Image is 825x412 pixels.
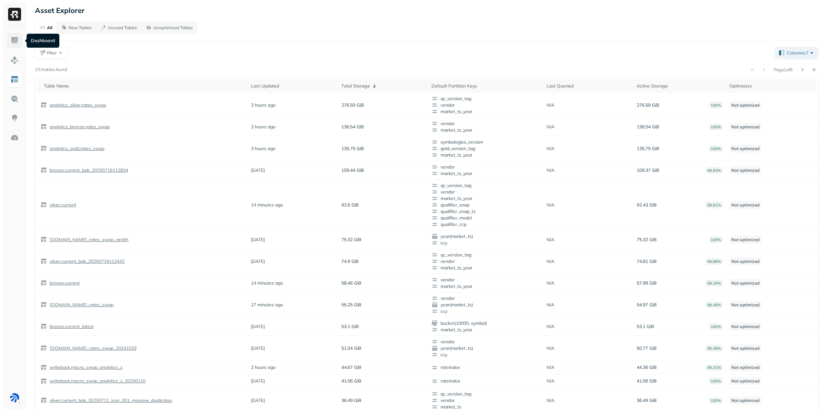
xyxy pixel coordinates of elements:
[251,364,276,371] p: 2 hours ago
[44,83,244,89] div: Table Name
[48,102,106,108] p: analytics_silver.rates_swap
[431,326,540,333] span: market_ts_year
[48,258,124,265] p: silver.current_bak_20250719112442
[47,302,113,308] a: [DOMAIN_NAME]_rates_swap
[431,189,540,195] span: vendor
[251,102,276,108] p: 3 hours ago
[341,378,361,384] p: 41.06 GiB
[48,378,146,384] p: writeback.macro_swap_analytics_z_20250110
[729,279,761,287] p: Not optimized
[547,280,554,286] p: N/A
[431,295,540,301] span: vendor
[47,25,52,31] p: All
[251,324,265,330] p: [DATE]
[431,202,540,208] span: qualifier_snap
[637,324,654,330] p: 53.1 GiB
[41,124,47,130] img: table
[547,167,554,173] p: N/A
[431,277,540,283] span: vendor
[41,102,47,108] img: table
[251,202,283,208] p: 14 minutes ago
[48,202,76,208] p: silver.current
[47,378,146,384] a: writeback.macro_swap_analytics_z_20250110
[69,25,91,31] p: New Tables
[637,378,657,384] p: 41.06 GiB
[637,237,657,243] p: 75.32 GiB
[251,397,265,404] p: [DATE]
[41,236,47,243] img: table
[41,345,47,351] img: table
[637,146,659,152] p: 135.75 GiB
[47,102,106,108] a: analytics_silver.rates_swap
[48,280,80,286] p: bronze.current
[48,364,123,371] p: writeback.macro_swap_analytics_z
[41,280,47,286] img: table
[8,8,21,21] img: Ryft
[431,108,540,115] span: market_ts_year
[729,396,761,405] p: Not optimized
[47,202,76,208] a: silver.current
[251,302,283,308] p: 17 minutes ago
[729,166,761,174] p: Not optimized
[48,302,113,308] p: [DOMAIN_NAME]_rates_swap
[775,47,819,59] button: Columns:7
[27,34,59,48] div: Dashboard
[41,323,47,330] img: table
[41,167,47,173] img: table
[729,236,761,244] p: Not optimized
[431,102,540,108] span: vendor
[547,102,554,108] p: N/A
[729,83,813,89] div: Optimizers
[341,345,361,351] p: 51.04 GiB
[10,75,19,84] img: Asset Explorer
[251,124,276,130] p: 3 hours ago
[47,345,136,351] a: [DOMAIN_NAME]_rates_swap_20241029
[431,345,540,351] span: year(market_ts)
[431,397,540,404] span: vendor
[431,139,540,145] span: symbologies_version
[251,258,265,265] p: [DATE]
[709,145,723,152] p: 100%
[431,164,540,170] span: vendor
[48,237,128,243] p: [DOMAIN_NAME]_rates_swap_zenith
[431,404,540,410] span: market_ts
[431,240,540,246] span: ccy
[431,258,540,265] span: vendor
[48,397,172,404] p: silver.current_bak_20250711_isun_001_massive_duplicates
[705,258,723,265] p: 99.88%
[41,397,47,404] img: table
[341,167,364,173] p: 109.44 GiB
[35,6,85,15] p: Asset Explorer
[431,351,540,358] span: ccy
[637,124,659,130] p: 136.54 GiB
[637,167,659,173] p: 109.37 GiB
[41,301,47,308] img: table
[547,237,554,243] p: N/A
[431,145,540,152] span: gold_version_tag
[705,301,723,308] p: 99.49%
[547,302,554,308] p: N/A
[709,236,723,243] p: 100%
[637,302,657,308] p: 54.97 GiB
[774,67,793,73] p: Page 1 of 9
[341,237,361,243] p: 75.32 GiB
[251,345,265,351] p: [DATE]
[48,345,136,351] p: [DOMAIN_NAME]_rates_swap_20241029
[10,114,19,123] img: Insights
[637,397,657,404] p: 36.49 GiB
[48,167,128,173] p: bronze.current_bak_20250719112834
[10,95,19,103] img: Query Explorer
[108,25,137,31] p: Unused Tables
[431,182,540,189] span: qc_version_tag
[41,378,47,384] img: table
[431,283,540,289] span: market_ts_year
[547,378,554,384] p: N/A
[341,280,361,286] p: 58.46 GiB
[729,301,761,309] p: Not optimized
[431,391,540,397] span: qc_version_tag
[637,345,657,351] p: 50.77 GiB
[47,280,80,286] a: bronze.current
[729,145,761,153] p: Not optimized
[47,364,123,371] a: writeback.macro_swap_analytics_z
[709,102,723,109] p: 100%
